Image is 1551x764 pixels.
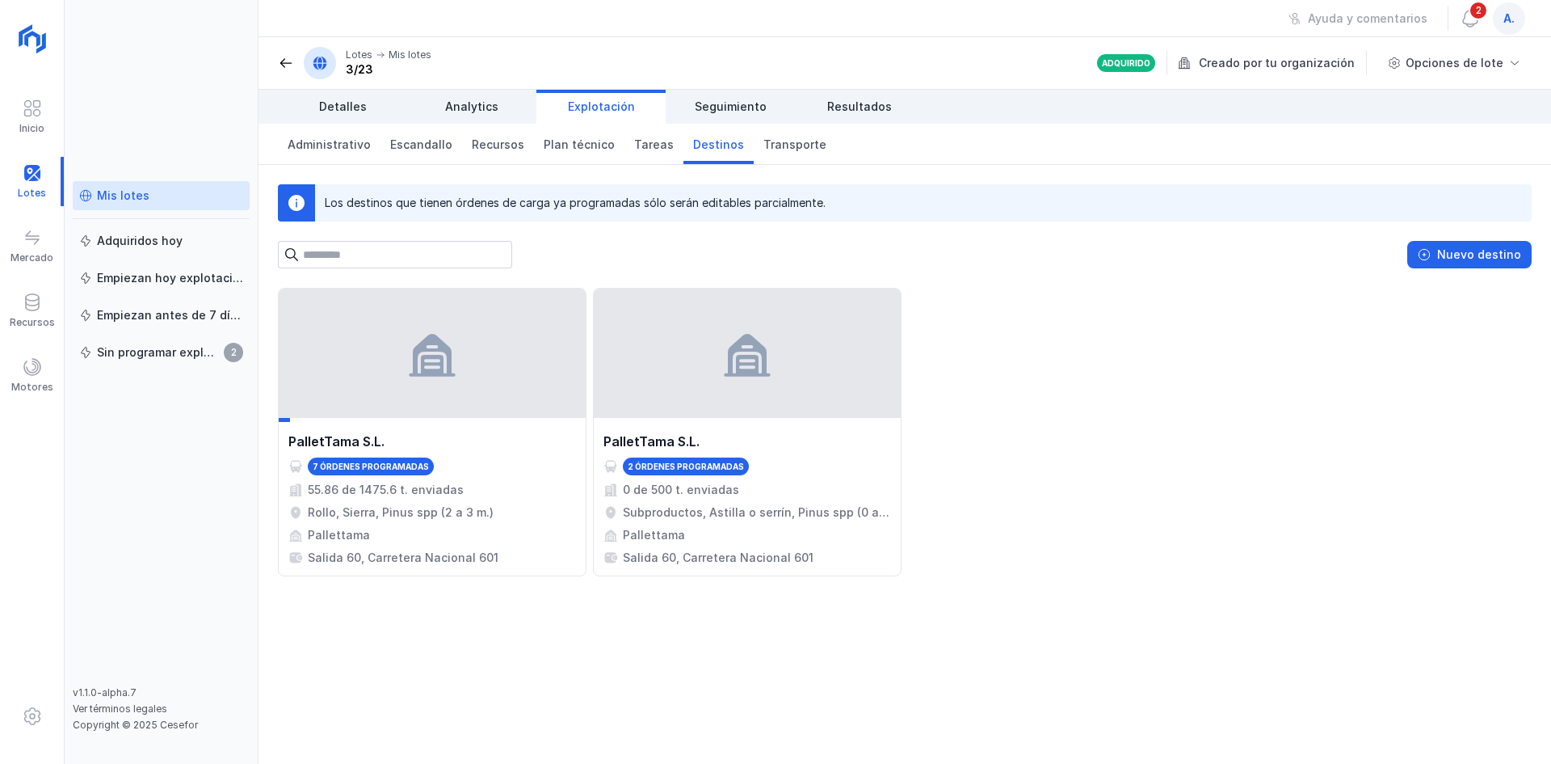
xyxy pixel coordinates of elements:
[97,307,243,323] div: Empiezan antes de 7 días
[12,19,53,59] img: logoRight.svg
[390,137,452,153] span: Escandallo
[346,61,431,78] div: 3/23
[97,188,149,204] div: Mis lotes
[445,99,498,115] span: Analytics
[73,181,250,210] a: Mis lotes
[313,461,429,472] div: 7 órdenes programadas
[472,137,524,153] span: Recursos
[325,195,826,211] div: Los destinos que tienen órdenes de carga ya programadas sólo serán editables parcialmente.
[827,99,892,115] span: Resultados
[73,338,250,367] a: Sin programar explotación2
[73,686,250,699] div: v1.1.0-alpha.7
[1308,11,1427,27] div: Ayuda y comentarios
[754,124,836,164] a: Transporte
[308,527,370,543] div: Pallettama
[1469,1,1488,20] span: 2
[693,137,744,153] span: Destinos
[695,99,767,115] span: Seguimiento
[1178,51,1369,75] div: Creado por tu organización
[1407,241,1532,268] button: Nuevo destino
[534,124,624,164] a: Plan técnico
[568,99,635,115] span: Explotación
[389,49,431,61] div: Mis lotes
[278,90,407,124] a: Detalles
[346,49,372,61] div: Lotes
[10,316,55,329] div: Recursos
[308,504,494,521] div: Rollo, Sierra, Pinus spp (2 a 3 m.)
[603,432,700,451] div: PalletTama S.L.
[97,233,183,249] div: Adquiridos hoy
[1278,5,1438,32] button: Ayuda y comentarios
[11,251,53,264] div: Mercado
[308,482,464,498] div: 55.86 de 1475.6 t. enviadas
[1503,11,1515,27] span: a.
[19,122,44,135] div: Inicio
[319,99,367,115] span: Detalles
[666,90,795,124] a: Seguimiento
[544,137,615,153] span: Plan técnico
[623,482,739,498] div: 0 de 500 t. enviadas
[97,344,219,361] div: Sin programar explotación
[224,343,243,362] span: 2
[73,703,167,715] a: Ver términos legales
[288,432,385,451] div: PalletTama S.L.
[73,301,250,330] a: Empiezan antes de 7 días
[536,90,666,124] a: Explotación
[278,124,380,164] a: Administrativo
[1437,247,1521,263] div: Nuevo destino
[628,461,744,472] div: 2 órdenes programadas
[73,264,250,293] a: Empiezan hoy explotación
[623,550,813,566] div: Salida 60, Carretera Nacional 601
[623,504,891,521] div: Subproductos, Astilla o serrín, Pinus spp (0 a 0 m.)
[407,90,536,124] a: Analytics
[683,124,754,164] a: Destinos
[288,137,371,153] span: Administrativo
[1406,55,1503,71] div: Opciones de lote
[763,137,826,153] span: Transporte
[380,124,462,164] a: Escandallo
[623,527,685,543] div: Pallettama
[73,226,250,255] a: Adquiridos hoy
[97,270,243,286] div: Empiezan hoy explotación
[308,550,498,566] div: Salida 60, Carretera Nacional 601
[634,137,674,153] span: Tareas
[73,719,250,732] div: Copyright © 2025 Cesefor
[462,124,534,164] a: Recursos
[624,124,683,164] a: Tareas
[795,90,924,124] a: Resultados
[1102,57,1150,69] div: Adquirido
[11,381,53,394] div: Motores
